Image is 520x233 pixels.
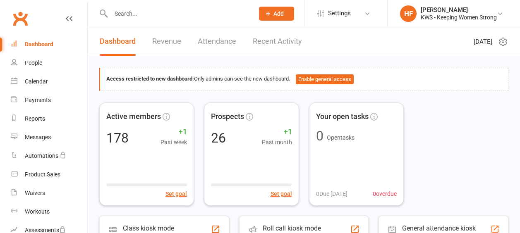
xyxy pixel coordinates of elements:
div: Only admins can see the new dashboard. [106,74,502,84]
span: 0 Due [DATE] [316,189,347,198]
input: Search... [108,8,248,19]
span: Active members [106,111,161,123]
button: Set goal [165,189,187,198]
div: Reports [25,115,45,122]
div: People [25,59,42,66]
span: Add [273,10,284,17]
a: Reports [11,109,87,128]
span: [DATE] [474,37,492,47]
a: People [11,54,87,72]
span: Your open tasks [316,111,369,123]
a: Dashboard [11,35,87,54]
button: Set goal [271,189,292,198]
span: Open tasks [327,134,355,141]
div: Product Sales [25,171,60,178]
div: 0 [316,129,324,143]
a: Automations [11,147,87,165]
a: Calendar [11,72,87,91]
strong: Access restricted to new dashboard: [106,76,194,82]
a: Waivers [11,184,87,202]
div: Automations [25,152,58,159]
a: Attendance [198,27,236,56]
button: Enable general access [296,74,354,84]
div: HF [400,5,417,22]
div: Workouts [25,208,50,215]
div: Dashboard [25,41,53,48]
span: +1 [161,126,187,138]
span: Prospects [211,111,244,123]
a: Revenue [152,27,181,56]
div: Roll call kiosk mode [263,224,323,232]
a: Payments [11,91,87,109]
a: Clubworx [10,8,31,29]
a: Messages [11,128,87,147]
div: [PERSON_NAME] [421,6,497,14]
div: 178 [106,131,129,145]
a: Workouts [11,202,87,221]
div: Calendar [25,78,48,85]
span: Past month [262,138,292,147]
div: Class kiosk mode [123,224,174,232]
a: Dashboard [100,27,136,56]
div: KWS - Keeping Women Strong [421,14,497,21]
span: Settings [328,4,351,23]
a: Recent Activity [253,27,302,56]
span: +1 [262,126,292,138]
div: Waivers [25,190,45,196]
span: Past week [161,138,187,147]
div: Payments [25,97,51,103]
a: Product Sales [11,165,87,184]
button: Add [259,7,294,21]
div: 26 [211,131,226,145]
span: 0 overdue [373,189,397,198]
div: Messages [25,134,51,140]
